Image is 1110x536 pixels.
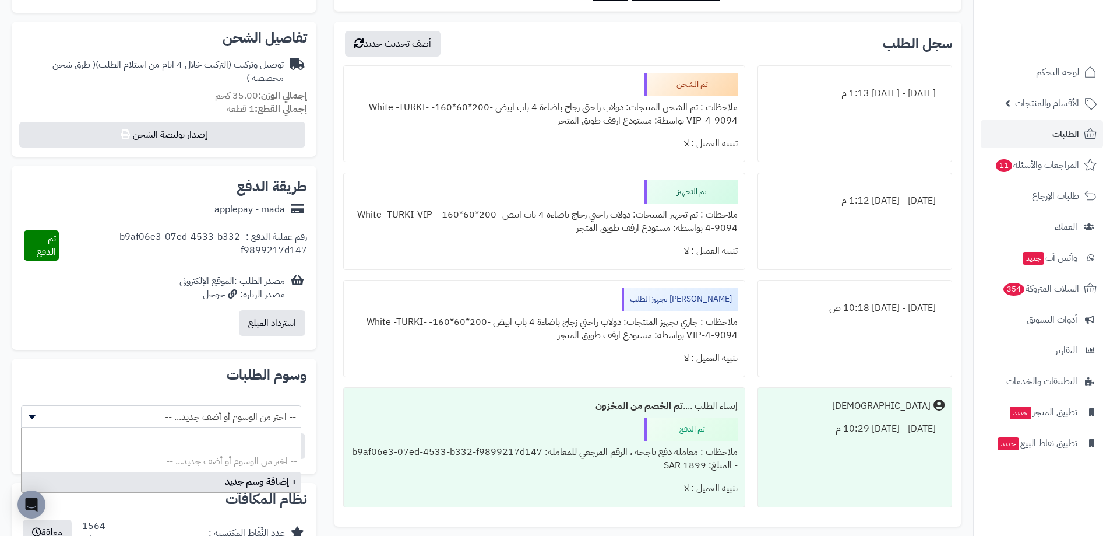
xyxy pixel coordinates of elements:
[1027,311,1077,328] span: أدوات التسويق
[981,429,1103,457] a: تطبيق نقاط البيعجديد
[19,122,305,148] button: إصدار بوليصة الشحن
[52,58,284,85] span: ( طرق شحن مخصصة )
[1003,282,1025,296] span: 354
[21,492,307,506] h2: نظام المكافآت
[179,275,285,302] div: مصدر الطلب :الموقع الإلكتروني
[981,120,1103,148] a: الطلبات
[351,441,737,477] div: ملاحظات : معاملة دفع ناجحة ، الرقم المرجعي للمعاملة: b9af06e3-07ed-4533-b332-f9899217d147 - المبل...
[351,240,737,262] div: تنبيه العميل : لا
[1015,95,1079,111] span: الأقسام والمنتجات
[883,37,952,51] h3: سجل الطلب
[981,337,1103,365] a: التقارير
[1006,373,1077,390] span: التطبيقات والخدمات
[981,182,1103,210] a: طلبات الإرجاع
[1055,342,1077,359] span: التقارير
[1052,126,1079,142] span: الطلبات
[1055,219,1077,235] span: العملاء
[644,73,738,96] div: تم الشحن
[595,399,683,413] b: تم الخصم من المخزون
[21,368,307,382] h2: وسوم الطلبات
[1032,188,1079,204] span: طلبات الإرجاع
[22,451,301,472] li: -- اختر من الوسوم أو أضف جديد... --
[351,132,737,155] div: تنبيه العميل : لا
[996,435,1077,451] span: تطبيق نقاط البيع
[17,491,45,519] div: Open Intercom Messenger
[255,102,307,116] strong: إجمالي القطع:
[351,395,737,418] div: إنشاء الطلب ....
[227,102,307,116] small: 1 قطعة
[59,230,307,261] div: رقم عملية الدفع : b9af06e3-07ed-4533-b332-f9899217d147
[351,347,737,370] div: تنبيه العميل : لا
[1002,281,1079,297] span: السلات المتروكة
[258,89,307,103] strong: إجمالي الوزن:
[215,89,307,103] small: 35.00 كجم
[237,180,307,194] h2: طريقة الدفع
[1009,404,1077,421] span: تطبيق المتجر
[981,213,1103,241] a: العملاء
[981,367,1103,395] a: التطبيقات والخدمات
[765,82,945,105] div: [DATE] - [DATE] 1:13 م
[22,472,301,492] li: + إضافة وسم جديد
[351,204,737,240] div: ملاحظات : تم تجهيز المنتجات: دولاب راحتي زجاج باضاءة 4 باب ابيض -200*60*160- White -TURKI-VIP-4-9...
[351,477,737,500] div: تنبيه العميل : لا
[1036,64,1079,80] span: لوحة التحكم
[981,58,1103,86] a: لوحة التحكم
[1021,250,1077,266] span: وآتس آب
[22,406,301,428] span: -- اختر من الوسوم أو أضف جديد... --
[345,31,441,57] button: أضف تحديث جديد
[214,203,285,216] div: applepay - mada
[37,232,56,259] span: تم الدفع
[21,405,301,428] span: -- اختر من الوسوم أو أضف جديد... --
[981,275,1103,303] a: السلات المتروكة354
[995,157,1079,173] span: المراجعات والأسئلة
[981,151,1103,179] a: المراجعات والأسئلة11
[351,96,737,132] div: ملاحظات : تم الشحن المنتجات: دولاب راحتي زجاج باضاءة 4 باب ابيض -200*60*160- White -TURKI-VIP-4-9...
[351,311,737,347] div: ملاحظات : جاري تجهيز المنتجات: دولاب راحتي زجاج باضاءة 4 باب ابيض -200*60*160- White -TURKI-VIP-4...
[981,244,1103,272] a: وآتس آبجديد
[832,400,931,413] div: [DEMOGRAPHIC_DATA]
[179,288,285,302] div: مصدر الزيارة: جوجل
[981,398,1103,426] a: تطبيق المتجرجديد
[1023,252,1044,265] span: جديد
[644,418,738,441] div: تم الدفع
[995,159,1013,172] span: 11
[765,190,945,212] div: [DATE] - [DATE] 1:12 م
[644,180,738,204] div: تم التجهيز
[21,31,307,45] h2: تفاصيل الشحن
[998,437,1019,450] span: جديد
[765,418,945,440] div: [DATE] - [DATE] 10:29 م
[981,306,1103,334] a: أدوات التسويق
[239,310,305,336] button: استرداد المبلغ
[1031,21,1099,45] img: logo-2.png
[21,58,284,85] div: توصيل وتركيب (التركيب خلال 4 ايام من استلام الطلب)
[765,297,945,320] div: [DATE] - [DATE] 10:18 ص
[622,288,738,311] div: [PERSON_NAME] تجهيز الطلب
[1010,407,1031,419] span: جديد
